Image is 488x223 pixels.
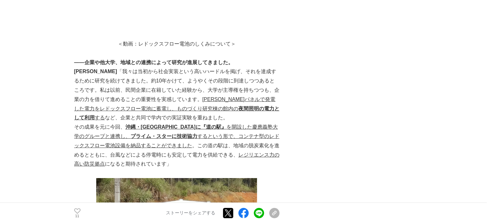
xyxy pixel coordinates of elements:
p: その成果を元に今回、 。この道の駅は、地域の脱炭素化を進めるとともに、台風などによる停電時にも安定して電力を供給できる、 になると期待されています」 [74,123,279,169]
p: ストーリーをシェアする [166,210,215,216]
u: 沖縄・[GEOGRAPHIC_DATA]に『道の駅』 [125,124,227,130]
u: する [95,115,105,120]
u: [PERSON_NAME]パネルで発電した電力をレドックスフロー電池に蓄電し、ものづくり研究棟の館内の [74,97,276,111]
u: プライム・スターに技術協力 [131,133,197,139]
u: するという形で、コンテナ型のレドックスフロー電池設備を納品することができました [74,133,279,148]
u: を開設した慶應義塾大学のグループと連携し、 [74,124,278,139]
strong: [PERSON_NAME] [74,69,117,74]
p: 11 [74,214,81,218]
p: ＜動画：レドックスフロー電池のしくみについて＞ [74,39,279,49]
p: 「我々は当初から社会実装という高いハードルを掲げ、それを達成するために研究を続けてきました。約10年かけて、ようやくその段階に到達しつつあるところです。私は以前、民間企業に在籍していた経験から、... [74,67,279,123]
strong: ――企業や他大学、地域との連携によって研究が進展してきました。 [74,60,233,65]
